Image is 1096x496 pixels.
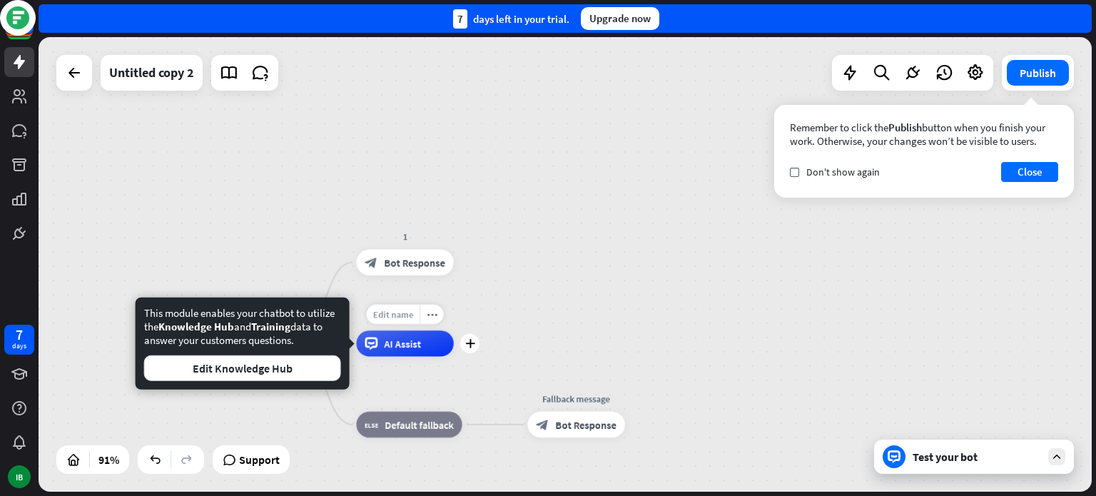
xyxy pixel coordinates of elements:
[373,308,413,320] span: Edit name
[12,341,26,351] div: days
[251,320,290,333] span: Training
[556,418,616,431] span: Bot Response
[581,7,659,30] div: Upgrade now
[144,355,341,381] button: Edit Knowledge Hub
[94,448,123,471] div: 91%
[144,306,341,381] div: This module enables your chatbot to utilize the and data to answer your customers questions.
[109,55,194,91] div: Untitled copy 2
[385,256,445,269] span: Bot Response
[1007,60,1069,86] button: Publish
[158,320,234,333] span: Knowledge Hub
[385,418,453,431] span: Default fallback
[16,328,23,341] div: 7
[536,418,549,431] i: block_bot_response
[453,9,467,29] div: 7
[888,121,922,134] span: Publish
[453,9,569,29] div: days left in your trial.
[518,392,635,405] div: Fallback message
[806,166,880,178] span: Don't show again
[790,121,1058,148] div: Remember to click the button when you finish your work. Otherwise, your changes won’t be visible ...
[427,310,437,320] i: more_horiz
[913,450,1041,464] div: Test your bot
[11,6,54,49] button: Open LiveChat chat widget
[365,418,378,431] i: block_fallback
[347,230,464,243] div: 1
[465,339,475,348] i: plus
[1001,162,1058,182] button: Close
[365,256,377,269] i: block_bot_response
[239,448,280,471] span: Support
[385,337,422,350] span: AI Assist
[4,325,34,355] a: 7 days
[8,465,31,488] div: IB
